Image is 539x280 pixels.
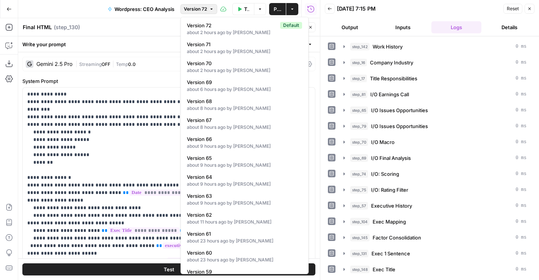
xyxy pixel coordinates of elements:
[350,138,368,146] span: step_70
[22,77,315,85] label: System Prompt
[184,6,207,13] span: Version 72
[350,266,370,273] span: step_148
[373,234,421,241] span: Factor Consolidation
[371,202,412,210] span: Executive History
[187,86,302,93] div: about 6 hours ago by [PERSON_NAME]
[54,23,80,31] span: ( step_130 )
[232,3,254,15] button: Test Workflow
[350,250,368,257] span: step_131
[515,250,526,257] span: 0 ms
[103,3,179,15] button: Wordpress: CEO Analysis
[371,154,411,162] span: I/O Final Analysis
[371,106,428,114] span: I/O Issues Opportunities
[187,200,302,206] div: about 9 hours ago by [PERSON_NAME]
[350,43,370,50] span: step_142
[507,5,519,12] span: Reset
[350,154,368,162] span: step_69
[339,88,531,100] button: 0 ms
[339,104,531,116] button: 0 ms
[339,41,531,53] button: 0 ms
[187,211,299,219] span: Version 62
[339,120,531,132] button: 0 ms
[515,91,526,98] span: 0 ms
[339,200,531,212] button: 0 ms
[187,257,302,263] div: about 23 hours ago by [PERSON_NAME]
[36,61,72,67] div: Gemini 2.5 Pro
[187,162,302,169] div: about 9 hours ago by [PERSON_NAME]
[187,22,277,29] span: Version 72
[187,41,299,48] span: Version 71
[515,202,526,209] span: 0 ms
[187,219,302,225] div: about 11 hours ago by [PERSON_NAME]
[515,107,526,114] span: 0 ms
[187,238,302,244] div: about 23 hours ago by [PERSON_NAME]
[515,139,526,145] span: 0 ms
[187,105,302,112] div: about 8 hours ago by [PERSON_NAME]
[269,3,286,15] button: Publish
[187,124,302,131] div: about 8 hours ago by [PERSON_NAME]
[431,21,481,33] button: Logs
[370,91,409,98] span: I/O Earnings Call
[339,56,531,69] button: 0 ms
[180,17,309,274] div: Version 72
[187,173,299,181] span: Version 64
[164,266,174,273] span: Test
[187,249,299,257] span: Version 60
[79,61,102,67] span: Streaming
[187,97,299,105] span: Version 68
[339,184,531,196] button: 0 ms
[350,170,368,178] span: step_74
[373,218,406,225] span: Exec Mapping
[280,22,302,29] div: Default
[515,155,526,161] span: 0 ms
[339,72,531,84] button: 0 ms
[371,138,395,146] span: I/O Macro
[339,168,531,180] button: 0 ms
[187,268,299,275] span: Version 59
[339,136,531,148] button: 0 ms
[339,232,531,244] button: 0 ms
[484,21,534,33] button: Details
[515,234,526,241] span: 0 ms
[187,116,299,124] span: Version 67
[114,5,174,13] span: Wordpress: CEO Analysis
[371,250,410,257] span: Exec 1 Sentence
[128,61,136,67] span: 0.0
[187,135,299,143] span: Version 66
[187,181,302,188] div: about 9 hours ago by [PERSON_NAME]
[371,122,428,130] span: I/O Issues Opportunities
[371,170,399,178] span: I/O: Scoring
[371,186,408,194] span: I/O: Rating Filter
[102,61,110,67] span: OFF
[350,218,370,225] span: step_104
[187,143,302,150] div: about 9 hours ago by [PERSON_NAME]
[187,59,299,67] span: Version 70
[18,36,320,52] div: Write your prompt
[339,263,531,275] button: 0 ms
[515,171,526,177] span: 0 ms
[503,4,522,14] button: Reset
[350,59,367,66] span: step_16
[515,186,526,193] span: 0 ms
[339,247,531,260] button: 0 ms
[244,5,250,13] span: Test Workflow
[187,230,299,238] span: Version 61
[180,4,217,14] button: Version 72
[350,186,368,194] span: step_75
[325,21,375,33] button: Output
[515,75,526,82] span: 0 ms
[515,218,526,225] span: 0 ms
[350,106,368,114] span: step_65
[378,21,428,33] button: Inputs
[339,152,531,164] button: 0 ms
[350,122,368,130] span: step_79
[187,154,299,162] span: Version 65
[370,59,413,66] span: Company Industry
[187,192,299,200] span: Version 63
[515,43,526,50] span: 0 ms
[339,216,531,228] button: 0 ms
[116,61,128,67] span: Temp
[187,67,302,74] div: about 2 hours ago by [PERSON_NAME]
[22,263,315,275] button: Test
[274,5,281,13] span: Publish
